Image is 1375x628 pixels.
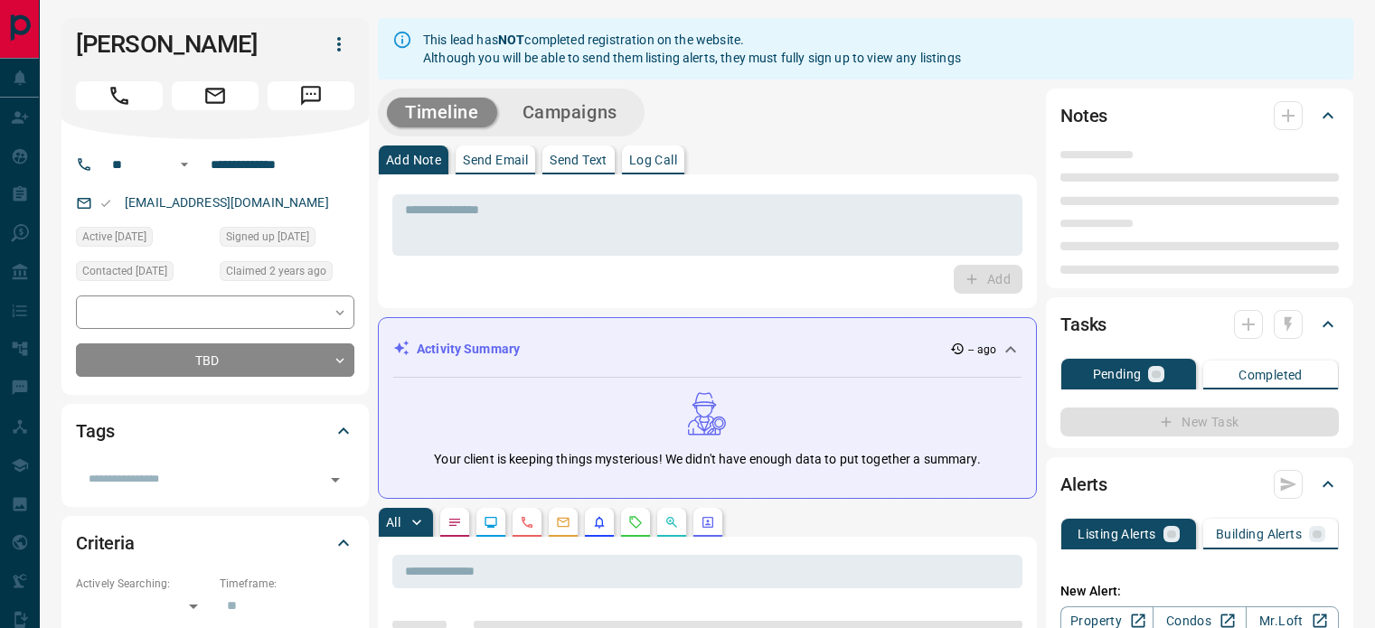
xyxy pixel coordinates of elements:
[76,417,114,445] h2: Tags
[386,154,441,166] p: Add Note
[592,515,607,530] svg: Listing Alerts
[220,261,354,286] div: Wed Dec 14 2022
[1060,303,1339,346] div: Tasks
[1093,368,1142,380] p: Pending
[226,228,309,246] span: Signed up [DATE]
[434,450,980,469] p: Your client is keeping things mysterious! We didn't have enough data to put together a summary.
[463,154,528,166] p: Send Email
[447,515,462,530] svg: Notes
[323,467,348,492] button: Open
[701,515,715,530] svg: Agent Actions
[520,515,534,530] svg: Calls
[629,154,677,166] p: Log Call
[968,342,996,358] p: -- ago
[417,340,520,359] p: Activity Summary
[76,529,135,558] h2: Criteria
[82,228,146,246] span: Active [DATE]
[1238,369,1303,381] p: Completed
[76,227,211,252] div: Wed Dec 14 2022
[76,261,211,286] div: Mon Apr 10 2023
[1060,582,1339,601] p: New Alert:
[268,81,354,110] span: Message
[99,197,112,210] svg: Email Valid
[76,343,354,377] div: TBD
[1060,94,1339,137] div: Notes
[1060,101,1107,130] h2: Notes
[220,576,354,592] p: Timeframe:
[76,576,211,592] p: Actively Searching:
[556,515,570,530] svg: Emails
[226,262,326,280] span: Claimed 2 years ago
[1078,528,1156,540] p: Listing Alerts
[387,98,497,127] button: Timeline
[1216,528,1302,540] p: Building Alerts
[423,23,961,74] div: This lead has completed registration on the website. Although you will be able to send them listi...
[174,154,195,175] button: Open
[172,81,259,110] span: Email
[484,515,498,530] svg: Lead Browsing Activity
[76,30,297,59] h1: [PERSON_NAME]
[82,262,167,280] span: Contacted [DATE]
[1060,470,1107,499] h2: Alerts
[550,154,607,166] p: Send Text
[1060,310,1107,339] h2: Tasks
[393,333,1022,366] div: Activity Summary-- ago
[664,515,679,530] svg: Opportunities
[386,516,400,529] p: All
[76,521,354,565] div: Criteria
[125,195,329,210] a: [EMAIL_ADDRESS][DOMAIN_NAME]
[76,409,354,453] div: Tags
[498,33,524,47] strong: NOT
[504,98,636,127] button: Campaigns
[1060,463,1339,506] div: Alerts
[628,515,643,530] svg: Requests
[220,227,354,252] div: Wed Dec 14 2022
[76,81,163,110] span: Call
